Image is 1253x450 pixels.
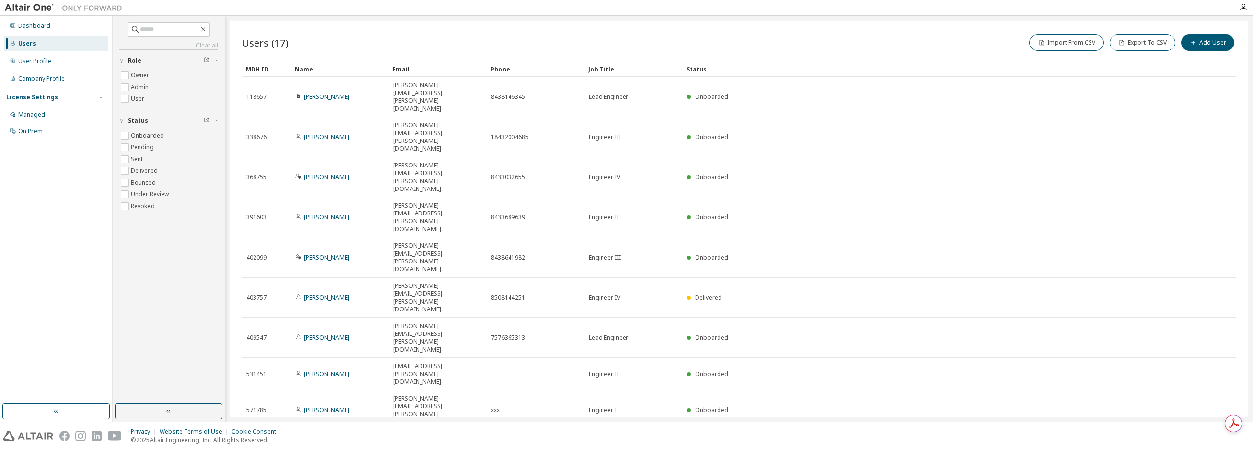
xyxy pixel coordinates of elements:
label: Delivered [131,165,160,177]
div: Status [686,61,1185,77]
span: 571785 [246,406,267,414]
label: Under Review [131,189,171,200]
div: Company Profile [18,75,65,83]
span: Clear filter [204,117,209,125]
div: Email [393,61,483,77]
span: Engineer IV [589,173,620,181]
span: 391603 [246,213,267,221]
img: instagram.svg [75,431,86,441]
span: 8438146345 [491,93,525,101]
a: [PERSON_NAME] [304,333,349,342]
label: Pending [131,142,156,153]
span: Status [128,117,148,125]
span: Delivered [695,293,722,302]
span: Onboarded [695,133,728,141]
span: 8438641982 [491,254,525,261]
img: Altair One [5,3,127,13]
span: Lead Engineer [589,93,628,101]
span: 8433032655 [491,173,525,181]
div: User Profile [18,57,51,65]
img: youtube.svg [108,431,122,441]
span: Onboarded [695,333,728,342]
p: © 2025 Altair Engineering, Inc. All Rights Reserved. [131,436,282,444]
span: Users (17) [242,36,289,49]
span: 118657 [246,93,267,101]
a: Clear all [119,42,218,49]
label: User [131,93,146,105]
span: Onboarded [695,253,728,261]
label: Owner [131,70,151,81]
span: 403757 [246,294,267,302]
img: altair_logo.svg [3,431,53,441]
div: Privacy [131,428,160,436]
div: Phone [490,61,580,77]
span: [PERSON_NAME][EMAIL_ADDRESS][PERSON_NAME][DOMAIN_NAME] [393,282,482,313]
span: Onboarded [695,406,728,414]
label: Revoked [131,200,157,212]
div: Job Title [588,61,678,77]
button: Export To CSV [1110,34,1175,51]
span: xxx [491,406,500,414]
span: [PERSON_NAME][EMAIL_ADDRESS][PERSON_NAME][DOMAIN_NAME] [393,202,482,233]
div: Users [18,40,36,47]
div: Managed [18,111,45,118]
span: Engineer III [589,133,621,141]
span: Role [128,57,141,65]
button: Status [119,110,218,132]
a: [PERSON_NAME] [304,93,349,101]
button: Role [119,50,218,71]
div: Dashboard [18,22,50,30]
a: [PERSON_NAME] [304,253,349,261]
button: Add User [1181,34,1234,51]
a: [PERSON_NAME] [304,293,349,302]
div: Website Terms of Use [160,428,232,436]
label: Bounced [131,177,158,189]
a: [PERSON_NAME] [304,133,349,141]
span: Clear filter [204,57,209,65]
span: 531451 [246,370,267,378]
div: License Settings [6,94,58,101]
span: Engineer IV [589,294,620,302]
span: Engineer III [589,254,621,261]
div: On Prem [18,127,43,135]
span: Onboarded [695,370,728,378]
label: Sent [131,153,145,165]
span: Onboarded [695,93,728,101]
a: [PERSON_NAME] [304,213,349,221]
span: [PERSON_NAME][EMAIL_ADDRESS][PERSON_NAME][DOMAIN_NAME] [393,81,482,113]
span: Onboarded [695,213,728,221]
div: MDH ID [246,61,287,77]
label: Admin [131,81,151,93]
span: Onboarded [695,173,728,181]
div: Cookie Consent [232,428,282,436]
span: 18432004685 [491,133,529,141]
img: facebook.svg [59,431,70,441]
span: Engineer I [589,406,617,414]
span: [EMAIL_ADDRESS][PERSON_NAME][DOMAIN_NAME] [393,362,482,386]
span: Engineer II [589,213,619,221]
a: [PERSON_NAME] [304,173,349,181]
span: [PERSON_NAME][EMAIL_ADDRESS][PERSON_NAME][DOMAIN_NAME] [393,322,482,354]
span: 409547 [246,334,267,342]
span: 402099 [246,254,267,261]
span: 7576365313 [491,334,525,342]
span: 338676 [246,133,267,141]
a: [PERSON_NAME] [304,406,349,414]
span: 8433689639 [491,213,525,221]
span: 8508144251 [491,294,525,302]
span: [PERSON_NAME][EMAIL_ADDRESS][PERSON_NAME][DOMAIN_NAME] [393,121,482,153]
a: [PERSON_NAME] [304,370,349,378]
span: Engineer II [589,370,619,378]
img: linkedin.svg [92,431,102,441]
button: Import From CSV [1029,34,1104,51]
span: 368755 [246,173,267,181]
span: [PERSON_NAME][EMAIL_ADDRESS][PERSON_NAME][DOMAIN_NAME] [393,242,482,273]
div: Name [295,61,385,77]
span: [PERSON_NAME][EMAIL_ADDRESS][PERSON_NAME][DOMAIN_NAME] [393,162,482,193]
span: [PERSON_NAME][EMAIL_ADDRESS][PERSON_NAME][DOMAIN_NAME] [393,395,482,426]
label: Onboarded [131,130,166,142]
span: Lead Engineer [589,334,628,342]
